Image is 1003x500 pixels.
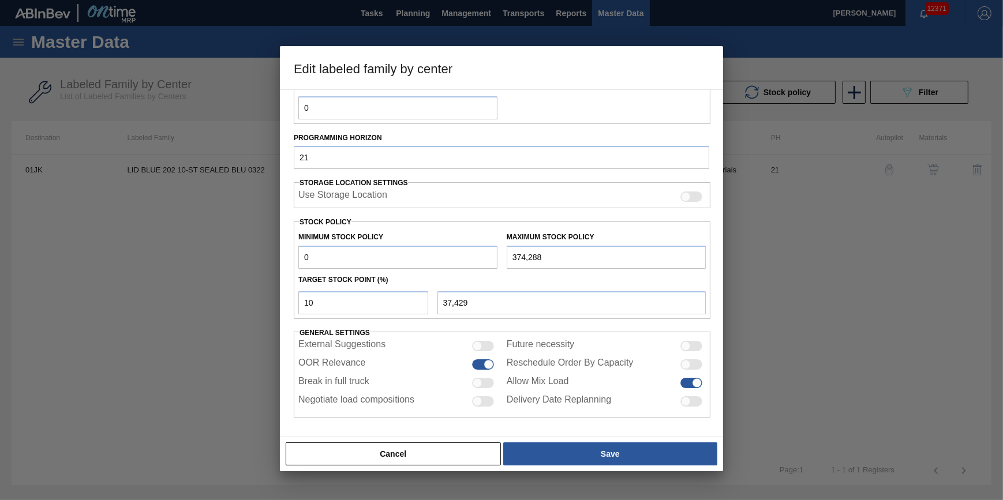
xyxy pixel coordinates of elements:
[280,46,723,90] h3: Edit labeled family by center
[298,358,366,371] label: OOR Relevance
[507,376,569,390] label: Allow Mix Load
[294,130,709,146] label: Programming Horizon
[298,276,388,284] label: Target Stock Point (%)
[298,394,414,408] label: Negotiate load compositions
[507,394,611,408] label: Delivery Date Replanning
[298,339,386,353] label: External Suggestions
[298,190,387,204] label: When enabled, the system will display stocks from different storage locations.
[286,442,501,465] button: Cancel
[507,339,574,353] label: Future necessity
[298,376,369,390] label: Break in full truck
[507,358,634,371] label: Reschedule Order By Capacity
[300,218,351,226] label: Stock Policy
[503,442,717,465] button: Save
[300,179,408,187] span: Storage Location Settings
[300,329,370,337] span: General settings
[507,233,594,241] label: Maximum Stock Policy
[298,233,383,241] label: Minimum Stock Policy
